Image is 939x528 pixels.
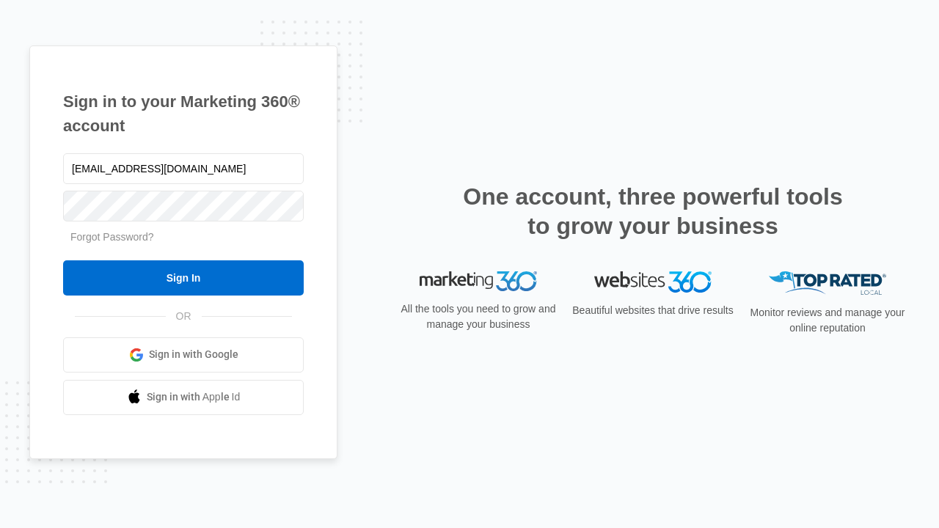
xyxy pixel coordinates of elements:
[769,271,886,296] img: Top Rated Local
[63,380,304,415] a: Sign in with Apple Id
[458,182,847,241] h2: One account, three powerful tools to grow your business
[396,301,560,332] p: All the tools you need to grow and manage your business
[63,153,304,184] input: Email
[63,260,304,296] input: Sign In
[63,337,304,373] a: Sign in with Google
[745,305,910,336] p: Monitor reviews and manage your online reputation
[149,347,238,362] span: Sign in with Google
[420,271,537,292] img: Marketing 360
[63,89,304,138] h1: Sign in to your Marketing 360® account
[147,389,241,405] span: Sign in with Apple Id
[571,303,735,318] p: Beautiful websites that drive results
[70,231,154,243] a: Forgot Password?
[166,309,202,324] span: OR
[594,271,712,293] img: Websites 360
